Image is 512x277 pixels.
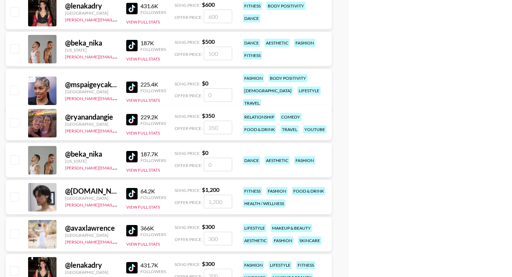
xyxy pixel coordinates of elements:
[175,2,201,8] span: Song Price:
[202,38,215,45] strong: $ 500
[140,188,166,195] div: 64.2K
[175,262,201,267] span: Song Price:
[243,74,264,82] div: fashion
[298,236,321,245] div: skincare
[243,125,276,134] div: food & drink
[140,151,166,158] div: 187.7K
[204,88,232,102] input: 0
[243,2,262,10] div: fitness
[297,87,321,95] div: lifestyle
[204,232,232,245] input: 300
[126,19,160,25] button: View Full Stats
[202,80,208,87] strong: $ 0
[204,47,232,60] input: 500
[65,47,118,53] div: [US_STATE]
[243,156,260,164] div: dance
[140,225,166,232] div: 366K
[65,261,118,270] div: @ lenakadry
[175,93,202,98] span: Offer Price:
[294,156,315,164] div: fashion
[126,151,138,162] img: TikTok
[175,114,201,119] span: Song Price:
[65,121,118,127] div: [GEOGRAPHIC_DATA]
[202,186,219,193] strong: $ 1,200
[280,113,302,121] div: comedy
[140,269,166,274] div: Followers
[292,187,325,195] div: food & drink
[126,167,160,173] button: View Full Stats
[294,39,315,47] div: fashion
[140,10,166,15] div: Followers
[65,38,118,47] div: @ beka_nika
[175,151,201,156] span: Song Price:
[265,156,290,164] div: aesthetic
[243,39,260,47] div: dance
[175,225,201,230] span: Song Price:
[140,114,166,121] div: 229.2K
[175,237,202,242] span: Offer Price:
[202,260,215,267] strong: $ 300
[65,232,118,238] div: [GEOGRAPHIC_DATA]
[175,200,202,205] span: Offer Price:
[243,51,262,59] div: fitness
[243,224,266,232] div: lifestyle
[296,261,315,269] div: fitness
[126,204,160,210] button: View Full Stats
[65,238,204,245] a: [PERSON_NAME][EMAIL_ADDRESS][PERSON_NAME][DOMAIN_NAME]
[204,121,232,134] input: 350
[268,74,308,82] div: body positivity
[126,3,138,14] img: TikTok
[126,114,138,125] img: TikTok
[140,121,166,126] div: Followers
[243,113,276,121] div: relationship
[204,158,232,171] input: 0
[175,188,201,193] span: Song Price:
[65,89,118,94] div: [GEOGRAPHIC_DATA]
[65,10,118,16] div: [GEOGRAPHIC_DATA]
[65,16,170,22] a: [PERSON_NAME][EMAIL_ADDRESS][DOMAIN_NAME]
[126,130,160,136] button: View Full Stats
[204,195,232,208] input: 1,200
[65,113,118,121] div: @ ryanandangie
[65,187,118,195] div: @ [DOMAIN_NAME]
[65,53,170,59] a: [PERSON_NAME][EMAIL_ADDRESS][DOMAIN_NAME]
[126,56,160,62] button: View Full Stats
[126,98,160,103] button: View Full Stats
[126,262,138,273] img: TikTok
[202,1,215,8] strong: $ 600
[126,40,138,51] img: TikTok
[65,80,118,89] div: @ mspaigeycakey
[202,223,215,230] strong: $ 300
[243,187,262,195] div: fitness
[65,201,170,208] a: [PERSON_NAME][EMAIL_ADDRESS][DOMAIN_NAME]
[271,224,312,232] div: makeup & beauty
[140,40,166,47] div: 187K
[243,99,261,107] div: travel
[266,2,305,10] div: body positivity
[243,199,286,208] div: health / wellness
[65,195,118,201] div: [GEOGRAPHIC_DATA]
[140,88,166,93] div: Followers
[140,47,166,52] div: Followers
[65,224,118,232] div: @ avaxlawrence
[126,241,160,247] button: View Full Stats
[243,14,260,22] div: dance
[140,195,166,200] div: Followers
[65,270,118,275] div: [GEOGRAPHIC_DATA]
[202,112,215,119] strong: $ 350
[175,163,202,168] span: Offer Price:
[243,87,293,95] div: [DEMOGRAPHIC_DATA]
[126,225,138,236] img: TikTok
[272,236,294,245] div: fashion
[265,39,290,47] div: aesthetic
[140,81,166,88] div: 225.4K
[175,15,202,20] span: Offer Price:
[243,236,268,245] div: aesthetic
[175,40,201,45] span: Song Price:
[65,94,170,101] a: [PERSON_NAME][EMAIL_ADDRESS][DOMAIN_NAME]
[65,158,118,164] div: [US_STATE]
[65,164,170,171] a: [PERSON_NAME][EMAIL_ADDRESS][DOMAIN_NAME]
[140,158,166,163] div: Followers
[175,81,201,87] span: Song Price:
[65,127,170,134] a: [PERSON_NAME][EMAIL_ADDRESS][DOMAIN_NAME]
